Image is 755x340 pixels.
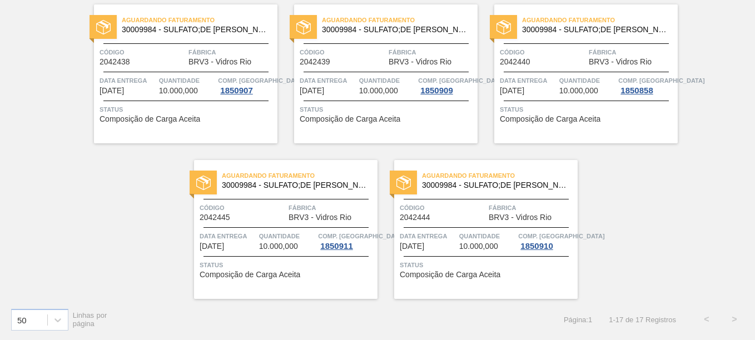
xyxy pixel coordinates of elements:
[289,213,351,222] span: BRV3 - Vidros Rio
[359,75,416,86] span: Quantidade
[188,58,251,66] span: BRV3 - Vidros Rio
[300,87,324,95] span: 29/10/2025
[359,87,398,95] span: 10.000,000
[618,86,655,95] div: 1850858
[489,213,552,222] span: BRV3 - Vidros Rio
[259,231,316,242] span: Quantidade
[73,311,107,328] span: Linhas por página
[618,75,675,95] a: Comp. [GEOGRAPHIC_DATA]1850858
[300,115,400,123] span: Composição de Carga Aceita
[609,316,676,324] span: 1 - 17 de 17 Registros
[159,87,198,95] span: 10.000,000
[222,170,377,181] span: Aguardando Faturamento
[289,202,375,213] span: Fábrica
[100,58,130,66] span: 2042438
[100,47,186,58] span: Código
[100,75,156,86] span: Data entrega
[318,231,375,251] a: Comp. [GEOGRAPHIC_DATA]1850911
[17,315,27,324] div: 50
[418,86,455,95] div: 1850909
[500,47,586,58] span: Código
[100,104,275,115] span: Status
[159,75,216,86] span: Quantidade
[122,14,277,26] span: Aguardando Faturamento
[218,86,255,95] div: 1850907
[522,26,669,34] span: 30009984 - SULFATO;DE SODIO ANIDRO;;
[500,58,530,66] span: 2042440
[500,104,675,115] span: Status
[300,47,386,58] span: Código
[400,259,575,271] span: Status
[218,75,275,95] a: Comp. [GEOGRAPHIC_DATA]1850907
[300,58,330,66] span: 2042439
[177,160,377,299] a: statusAguardando Faturamento30009984 - SULFATO;DE [PERSON_NAME];;Código2042445FábricaBRV3 - Vidro...
[77,4,277,143] a: statusAguardando Faturamento30009984 - SULFATO;DE [PERSON_NAME];;Código2042438FábricaBRV3 - Vidro...
[322,26,469,34] span: 30009984 - SULFATO;DE SODIO ANIDRO;;
[500,115,600,123] span: Composição de Carga Aceita
[200,271,300,279] span: Composição de Carga Aceita
[277,4,478,143] a: statusAguardando Faturamento30009984 - SULFATO;DE [PERSON_NAME];;Código2042439FábricaBRV3 - Vidro...
[400,242,424,251] span: 02/11/2025
[296,20,311,34] img: status
[564,316,592,324] span: Página : 1
[422,181,569,189] span: 30009984 - SULFATO;DE SODIO ANIDRO;;
[96,20,111,34] img: status
[422,170,578,181] span: Aguardando Faturamento
[100,115,200,123] span: Composição de Carga Aceita
[300,75,356,86] span: Data entrega
[693,306,721,333] button: <
[500,75,557,86] span: Data entrega
[300,104,475,115] span: Status
[518,231,604,242] span: Comp. Carga
[322,14,478,26] span: Aguardando Faturamento
[200,213,230,222] span: 2042445
[389,58,451,66] span: BRV3 - Vidros Rio
[200,202,286,213] span: Código
[377,160,578,299] a: statusAguardando Faturamento30009984 - SULFATO;DE [PERSON_NAME];;Código2042444FábricaBRV3 - Vidro...
[400,231,456,242] span: Data entrega
[259,242,298,251] span: 10.000,000
[389,47,475,58] span: Fábrica
[200,231,256,242] span: Data entrega
[318,242,355,251] div: 1850911
[218,75,304,86] span: Comp. Carga
[518,231,575,251] a: Comp. [GEOGRAPHIC_DATA]1850910
[500,87,524,95] span: 29/10/2025
[559,87,598,95] span: 10.000,000
[200,242,224,251] span: 02/11/2025
[459,231,516,242] span: Quantidade
[400,202,486,213] span: Código
[222,181,369,189] span: 30009984 - SULFATO;DE SODIO ANIDRO;;
[418,75,475,95] a: Comp. [GEOGRAPHIC_DATA]1850909
[459,242,498,251] span: 10.000,000
[559,75,616,86] span: Quantidade
[196,176,211,190] img: status
[589,47,675,58] span: Fábrica
[518,242,555,251] div: 1850910
[400,271,500,279] span: Composição de Carga Aceita
[496,20,511,34] img: status
[489,202,575,213] span: Fábrica
[396,176,411,190] img: status
[318,231,404,242] span: Comp. Carga
[400,213,430,222] span: 2042444
[100,87,124,95] span: 25/10/2025
[188,47,275,58] span: Fábrica
[618,75,704,86] span: Comp. Carga
[478,4,678,143] a: statusAguardando Faturamento30009984 - SULFATO;DE [PERSON_NAME];;Código2042440FábricaBRV3 - Vidro...
[418,75,504,86] span: Comp. Carga
[721,306,748,333] button: >
[522,14,678,26] span: Aguardando Faturamento
[200,259,375,271] span: Status
[122,26,269,34] span: 30009984 - SULFATO;DE SODIO ANIDRO;;
[589,58,652,66] span: BRV3 - Vidros Rio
